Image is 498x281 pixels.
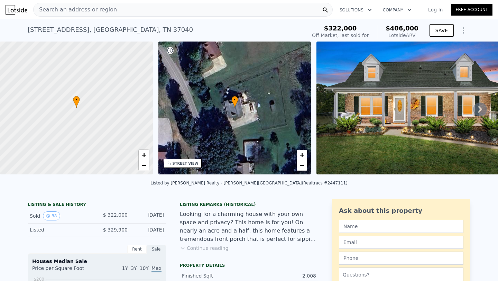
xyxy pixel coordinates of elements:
div: Listed [30,226,91,233]
span: Max [151,265,162,272]
div: 2,008 [249,272,316,279]
div: Sale [147,245,166,254]
input: Phone [339,252,463,265]
div: Finished Sqft [182,272,249,279]
div: Rent [127,245,147,254]
div: Off Market, last sold for [312,32,369,39]
span: $322,000 [324,25,357,32]
button: SAVE [430,24,454,37]
span: $406,000 [386,25,418,32]
a: Zoom in [297,150,307,160]
a: Zoom in [139,150,149,160]
button: Continue reading [180,245,229,252]
div: Property details [180,263,318,268]
div: Ask about this property [339,206,463,216]
div: Lotside ARV [386,32,418,39]
button: Company [377,4,417,16]
div: Listing Remarks (Historical) [180,202,318,207]
div: STREET VIEW [173,161,199,166]
img: Lotside [6,5,27,15]
span: 3Y [131,265,137,271]
div: • [231,96,238,108]
span: • [231,97,238,103]
div: [DATE] [133,226,164,233]
span: − [141,161,146,170]
div: Price per Square Foot [32,265,97,276]
div: [STREET_ADDRESS] , [GEOGRAPHIC_DATA] , TN 37040 [28,25,193,35]
span: • [73,97,80,103]
input: Name [339,220,463,233]
div: [DATE] [133,211,164,220]
span: Search an address or region [34,6,117,14]
span: $ 329,900 [103,227,128,233]
div: • [73,96,80,108]
div: Sold [30,211,91,220]
span: + [300,151,304,159]
span: $ 322,000 [103,212,128,218]
div: LISTING & SALE HISTORY [28,202,166,209]
div: Houses Median Sale [32,258,162,265]
button: Show Options [456,24,470,37]
a: Free Account [451,4,492,16]
a: Zoom out [139,160,149,171]
input: Email [339,236,463,249]
span: + [141,151,146,159]
a: Log In [420,6,451,13]
span: 1Y [122,265,128,271]
span: 10Y [140,265,149,271]
div: Looking for a charming house with your own space and privacy? This home is for you! On nearly an ... [180,210,318,243]
span: − [300,161,304,170]
button: Solutions [334,4,377,16]
a: Zoom out [297,160,307,171]
div: Listed by [PERSON_NAME] Realty - [PERSON_NAME][GEOGRAPHIC_DATA] (Realtracs #2447111) [150,181,348,185]
button: View historical data [43,211,60,220]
